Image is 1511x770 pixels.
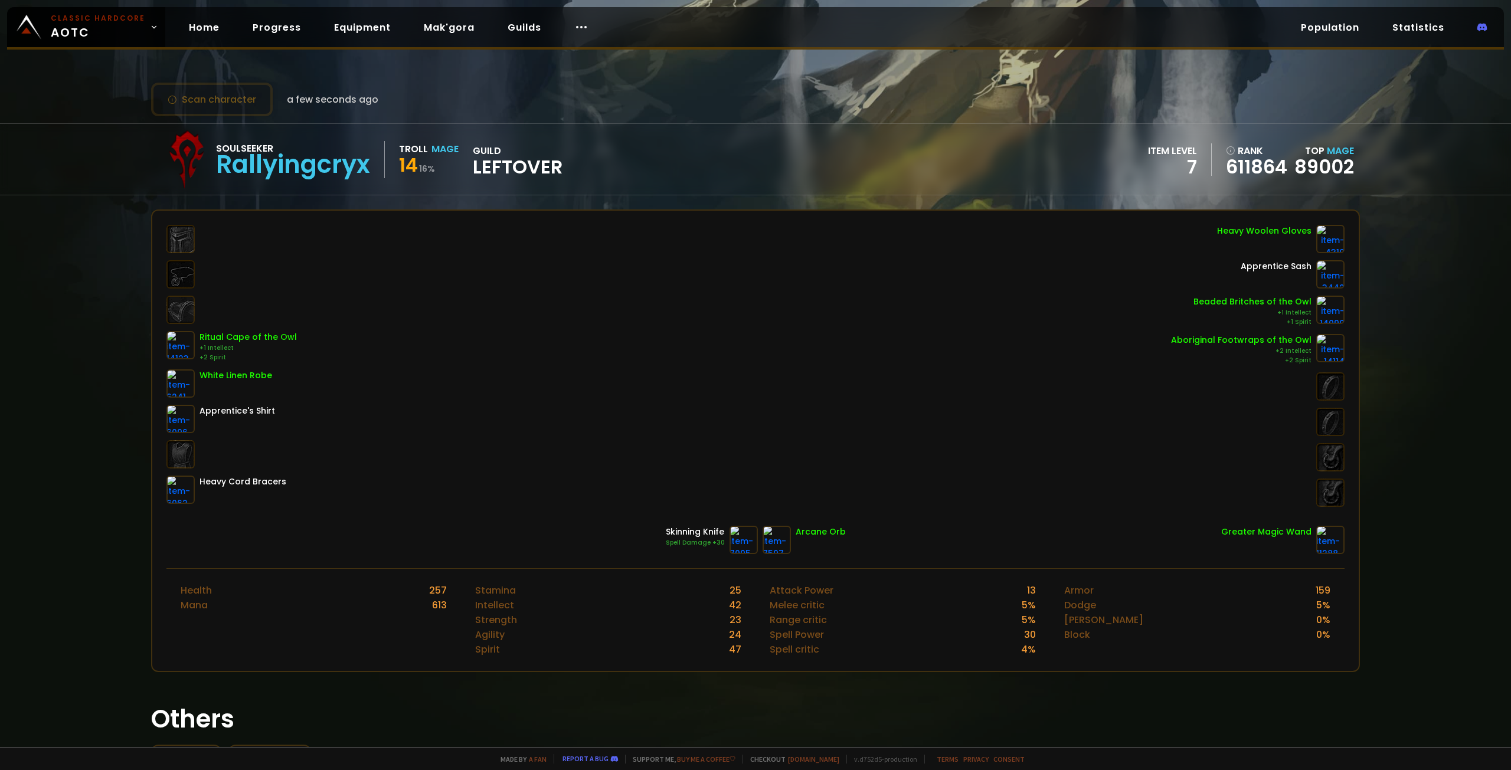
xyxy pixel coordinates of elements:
div: Arcane Orb [796,526,846,538]
small: Classic Hardcore [51,13,145,24]
div: Rallyingcryx [216,156,370,173]
div: 5 % [1022,598,1036,612]
a: Home [179,15,229,40]
div: guild [473,143,562,176]
div: Agility [475,627,505,642]
div: Skinning Knife [666,526,725,538]
a: Privacy [963,755,989,764]
span: Support me, [625,755,735,764]
img: item-14123 [166,331,195,359]
div: 159 [1316,583,1330,598]
div: 7 [1148,158,1197,176]
div: 0 % [1316,627,1330,642]
img: item-4310 [1316,225,1345,253]
a: Buy me a coffee [677,755,735,764]
span: LEFTOVER [473,158,562,176]
span: Made by [493,755,547,764]
div: Block [1064,627,1090,642]
div: 47 [729,642,741,657]
div: Spirit [475,642,500,657]
div: Intellect [475,598,514,612]
div: +1 Intellect [199,343,297,353]
div: item level [1148,143,1197,158]
div: Apprentice's Shirt [199,405,275,417]
a: 89002 [1294,153,1354,180]
img: item-6241 [166,369,195,398]
div: Mage [431,142,459,156]
div: Health [181,583,212,598]
div: Strength [475,612,517,627]
div: Greater Magic Wand [1221,526,1312,538]
a: Classic HardcoreAOTC [7,7,165,47]
img: item-6096 [166,405,195,433]
a: Consent [993,755,1025,764]
div: +2 Spirit [1171,356,1312,365]
div: 5 % [1316,598,1330,612]
div: 13 [1027,583,1036,598]
small: 16 % [419,163,435,175]
a: Report a bug [562,754,609,763]
div: 0 % [1316,612,1330,627]
div: [PERSON_NAME] [1064,612,1143,627]
span: Mage [1327,144,1354,158]
div: Spell critic [770,642,819,657]
div: 42 [729,598,741,612]
div: +2 Spirit [199,353,297,362]
div: Ritual Cape of the Owl [199,331,297,343]
a: Progress [243,15,310,40]
h1: Others [151,700,1360,738]
span: AOTC [51,13,145,41]
div: Heavy Woolen Gloves [1217,225,1312,237]
div: Aboriginal Footwraps of the Owl [1171,334,1312,346]
div: Melee critic [770,598,825,612]
img: item-6062 [166,476,195,504]
img: item-14114 [1316,334,1345,362]
div: Beaded Britches of the Owl [1193,296,1312,308]
a: Equipment [325,15,400,40]
button: Scan character [151,83,273,116]
div: White Linen Robe [199,369,272,382]
img: item-7005 [730,526,758,554]
a: Terms [937,755,959,764]
img: item-7507 [763,526,791,554]
div: 25 [730,583,741,598]
div: Attack Power [770,583,833,598]
div: 257 [429,583,447,598]
div: 5 % [1022,612,1036,627]
div: Troll [399,142,428,156]
img: item-11288 [1316,526,1345,554]
div: rank [1226,143,1287,158]
a: Statistics [1383,15,1454,40]
div: +2 Intellect [1171,346,1312,356]
div: Stamina [475,583,516,598]
a: [DOMAIN_NAME] [788,755,839,764]
a: a fan [529,755,547,764]
div: Spell Power [770,627,824,642]
div: Soulseeker [216,141,370,156]
div: 613 [432,598,447,612]
div: 30 [1024,627,1036,642]
div: Spell Damage +30 [666,538,725,548]
a: Population [1291,15,1369,40]
img: item-3442 [1316,260,1345,289]
span: 14 [399,152,418,178]
div: Armor [1064,583,1094,598]
div: Range critic [770,612,827,627]
div: Mana [181,598,208,612]
div: +1 Spirit [1193,317,1312,327]
img: item-14090 [1316,296,1345,324]
div: Apprentice Sash [1241,260,1312,273]
div: Dodge [1064,598,1096,612]
a: Guilds [498,15,551,40]
a: 611864 [1226,158,1287,176]
span: v. d752d5 - production [846,755,917,764]
div: 4 % [1021,642,1036,657]
a: Mak'gora [414,15,484,40]
div: Top [1294,143,1354,158]
span: a few seconds ago [287,92,378,107]
span: Checkout [743,755,839,764]
div: Heavy Cord Bracers [199,476,286,488]
div: 23 [730,612,741,627]
div: +1 Intellect [1193,308,1312,317]
div: 24 [729,627,741,642]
